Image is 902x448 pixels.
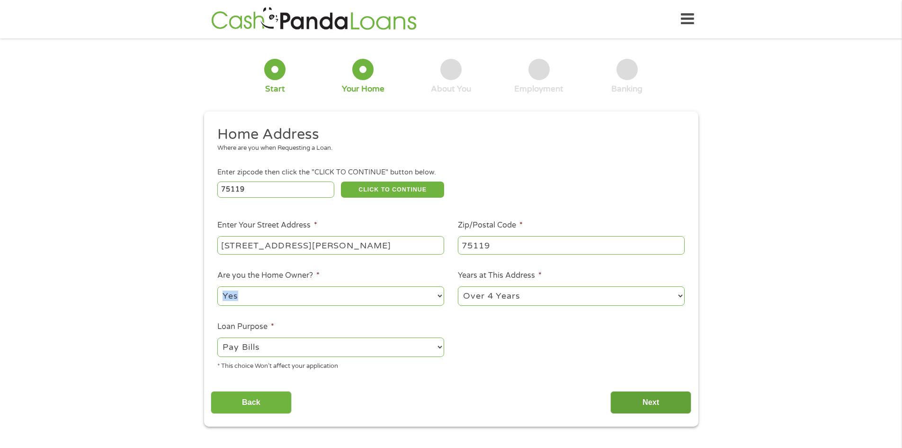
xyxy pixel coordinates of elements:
[458,271,542,281] label: Years at This Address
[217,220,317,230] label: Enter Your Street Address
[431,84,471,94] div: About You
[217,271,320,281] label: Are you the Home Owner?
[217,358,444,371] div: * This choice Won’t affect your application
[217,182,334,198] input: Enter Zipcode (e.g 01510)
[217,167,684,178] div: Enter zipcode then click the "CLICK TO CONTINUE" button below.
[341,182,444,198] button: CLICK TO CONTINUE
[217,144,678,153] div: Where are you when Requesting a Loan.
[217,125,678,144] h2: Home Address
[458,220,523,230] label: Zip/Postal Code
[211,391,292,414] input: Back
[611,84,643,94] div: Banking
[217,236,444,254] input: 1 Main Street
[342,84,384,94] div: Your Home
[217,322,274,332] label: Loan Purpose
[514,84,563,94] div: Employment
[208,6,420,33] img: GetLoanNow Logo
[265,84,285,94] div: Start
[610,391,691,414] input: Next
